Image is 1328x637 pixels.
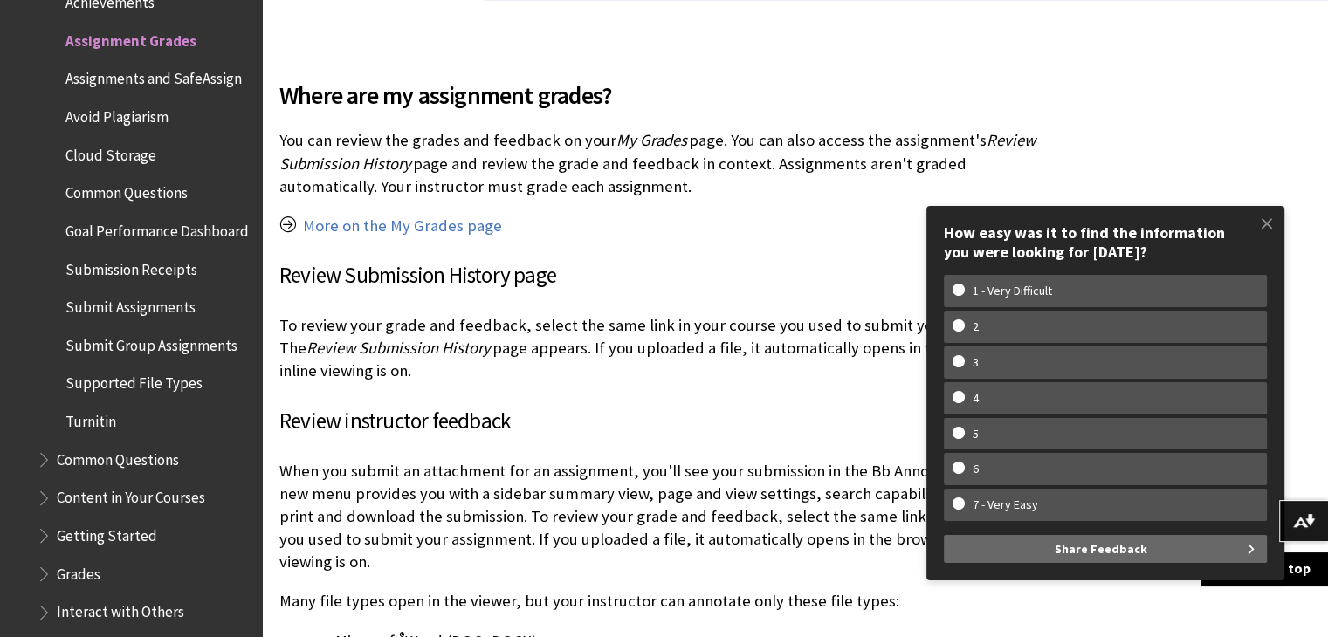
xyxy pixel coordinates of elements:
[279,77,1052,113] span: Where are my assignment grades?
[616,130,687,150] span: My Grades
[953,427,999,442] w-span: 5
[953,355,999,370] w-span: 3
[65,140,156,164] span: Cloud Storage
[279,130,1036,173] span: Review Submission History
[65,255,197,278] span: Submission Receipts
[1055,535,1147,563] span: Share Feedback
[303,216,502,236] a: More on the My Grades page
[57,483,205,507] span: Content in Your Courses
[65,407,116,430] span: Turnitin
[279,405,1052,438] h3: Review instructor feedback
[65,292,196,316] span: Submit Assignments
[57,521,157,545] span: Getting Started
[279,259,1052,292] h3: Review Submission History page
[944,535,1267,563] button: Share Feedback
[279,314,1052,383] p: To review your grade and feedback, select the same link in your course you used to submit your as...
[279,460,1052,574] p: When you submit an attachment for an assignment, you'll see your submission in the Bb Annotate vi...
[65,178,188,202] span: Common Questions
[65,26,196,50] span: Assignment Grades
[57,598,184,621] span: Interact with Others
[953,391,999,406] w-span: 4
[944,223,1267,261] div: How easy was it to find the information you were looking for [DATE]?
[65,65,242,88] span: Assignments and SafeAssign
[279,129,1052,198] p: You can review the grades and feedback on your page. You can also access the assignment's page an...
[306,338,491,358] span: Review Submission History
[953,284,1072,298] w-span: 1 - Very Difficult
[57,559,100,583] span: Grades
[953,319,999,334] w-span: 2
[57,445,179,469] span: Common Questions
[65,369,203,393] span: Supported File Types
[953,497,1058,512] w-span: 7 - Very Easy
[65,216,249,240] span: Goal Performance Dashboard
[65,331,237,354] span: Submit Group Assignments
[953,462,999,476] w-span: 6
[65,102,169,126] span: Avoid Plagiarism
[279,590,1052,613] p: Many file types open in the viewer, but your instructor can annotate only these file types:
